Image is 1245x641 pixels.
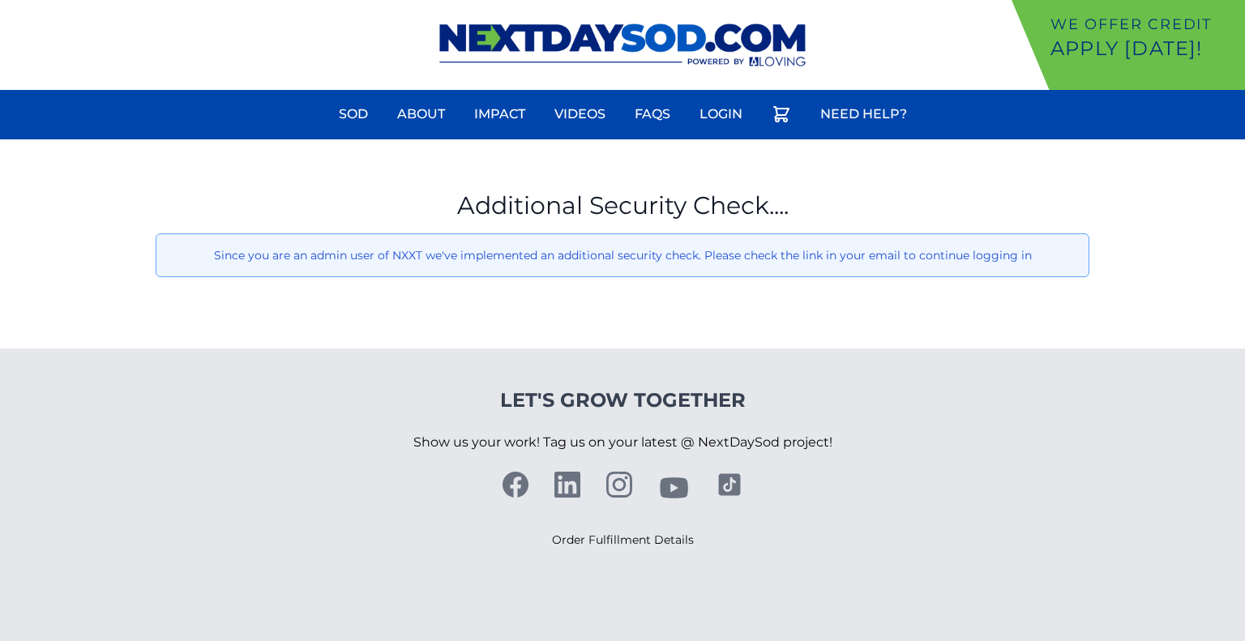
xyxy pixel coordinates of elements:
p: Apply [DATE]! [1050,36,1239,62]
a: Login [690,95,752,134]
p: Show us your work! Tag us on your latest @ NextDaySod project! [413,413,832,472]
a: Order Fulfillment Details [552,532,694,547]
h4: Let's Grow Together [413,387,832,413]
a: Impact [464,95,535,134]
a: Sod [329,95,378,134]
a: FAQs [625,95,680,134]
p: We offer Credit [1050,13,1239,36]
h1: Additional Security Check.... [156,191,1089,220]
a: Videos [545,95,615,134]
a: Need Help? [811,95,917,134]
p: Since you are an admin user of NXXT we've implemented an additional security check. Please check ... [169,247,1076,263]
a: About [387,95,455,134]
